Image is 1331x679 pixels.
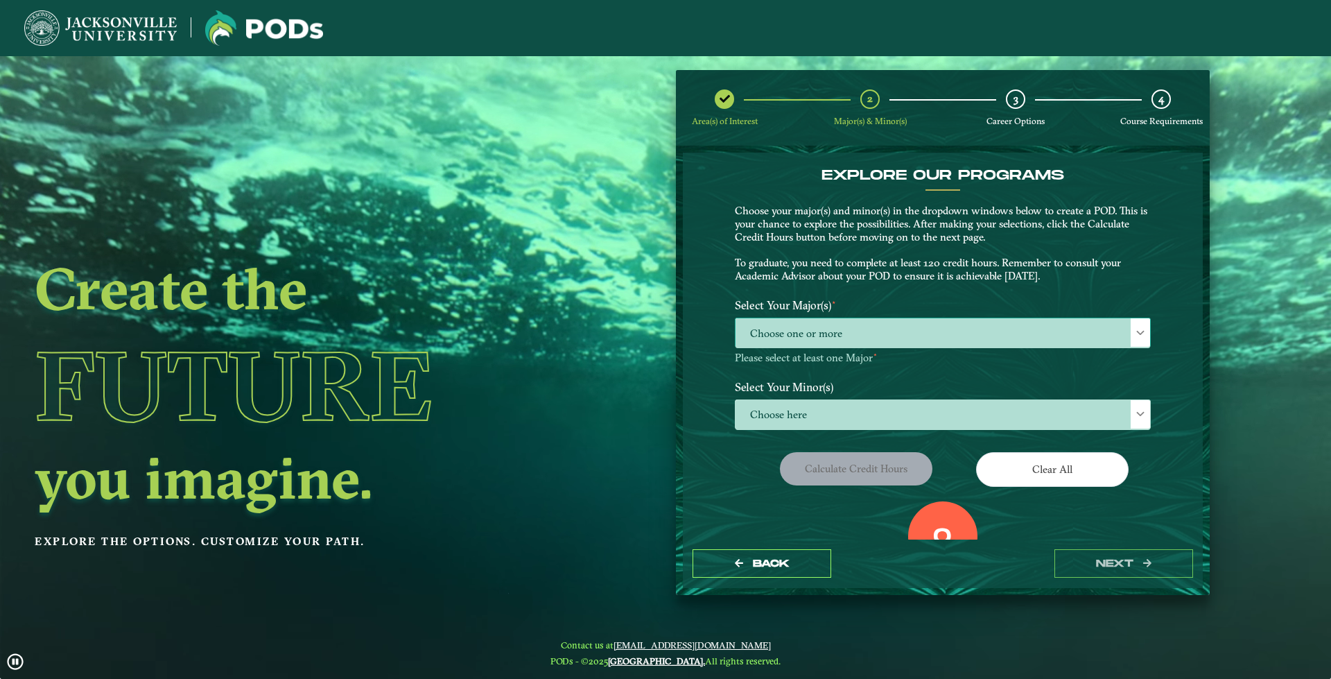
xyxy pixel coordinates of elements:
sup: ⋆ [831,297,837,307]
span: Choose here [736,400,1150,430]
img: Jacksonville University logo [24,10,177,46]
label: Select Your Minor(s) [724,374,1161,399]
span: Choose one or more [736,318,1150,348]
a: [EMAIL_ADDRESS][DOMAIN_NAME] [614,639,771,651]
p: Explore the options. Customize your path. [35,531,564,552]
p: Please select at least one Major [735,352,1151,365]
h2: you imagine. [35,449,564,507]
span: Career Options [986,116,1045,126]
span: Course Requirements [1120,116,1203,126]
h4: EXPLORE OUR PROGRAMS [735,167,1151,184]
h1: Future [35,323,564,449]
span: Area(s) of Interest [692,116,758,126]
span: 2 [867,92,873,105]
span: 4 [1158,92,1164,105]
button: next [1054,549,1193,578]
span: Contact us at [550,639,781,651]
span: PODs - ©2025 All rights reserved. [550,655,781,667]
p: Choose your major(s) and minor(s) in the dropdown windows below to create a POD. This is your cha... [735,205,1151,283]
label: 0 [933,524,952,551]
span: Back [753,558,790,569]
sup: ⋆ [873,350,878,359]
a: [GEOGRAPHIC_DATA]. [608,655,705,667]
button: Clear All [976,452,1129,486]
label: Select Your Major(s) [724,293,1161,318]
span: 3 [1014,92,1018,105]
button: Calculate credit hours [780,452,932,485]
button: Back [693,549,831,578]
span: Major(s) & Minor(s) [834,116,907,126]
img: Jacksonville University logo [205,10,323,46]
h2: Create the [35,259,564,318]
